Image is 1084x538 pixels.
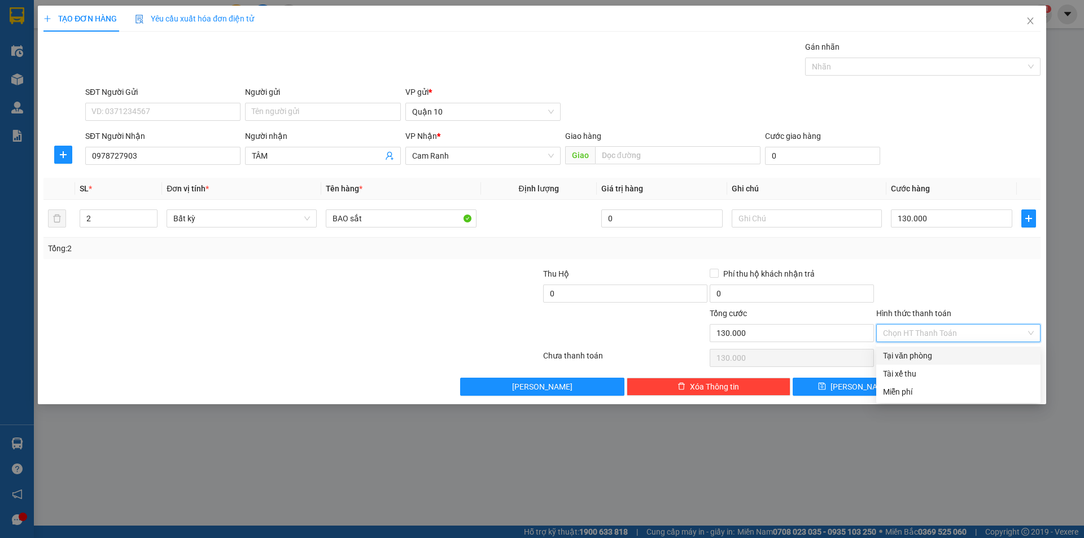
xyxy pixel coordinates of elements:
[54,146,72,164] button: plus
[48,242,418,255] div: Tổng: 2
[1021,209,1036,228] button: plus
[512,380,572,393] span: [PERSON_NAME]
[1022,214,1035,223] span: plus
[519,184,559,193] span: Định lượng
[883,349,1034,362] div: Tại văn phòng
[565,132,601,141] span: Giao hàng
[1015,6,1046,37] button: Close
[173,210,310,227] span: Bất kỳ
[818,382,826,391] span: save
[460,378,624,396] button: [PERSON_NAME]
[765,147,880,165] input: Cước giao hàng
[710,309,747,318] span: Tổng cước
[48,209,66,228] button: delete
[326,209,476,228] input: VD: Bàn, Ghế
[719,268,819,280] span: Phí thu hộ khách nhận trả
[876,309,951,318] label: Hình thức thanh toán
[245,86,400,98] div: Người gửi
[677,382,685,391] span: delete
[883,386,1034,398] div: Miễn phí
[793,378,915,396] button: save[PERSON_NAME]
[565,146,595,164] span: Giao
[43,15,51,23] span: plus
[85,86,241,98] div: SĐT Người Gửi
[405,86,561,98] div: VP gửi
[727,178,886,200] th: Ghi chú
[43,14,117,23] span: TẠO ĐƠN HÀNG
[80,184,89,193] span: SL
[732,209,882,228] input: Ghi Chú
[135,14,254,23] span: Yêu cầu xuất hóa đơn điện tử
[1026,16,1035,25] span: close
[412,147,554,164] span: Cam Ranh
[805,42,840,51] label: Gán nhãn
[891,184,930,193] span: Cước hàng
[385,151,394,160] span: user-add
[690,380,739,393] span: Xóa Thông tin
[85,130,241,142] div: SĐT Người Nhận
[326,184,362,193] span: Tên hàng
[627,378,791,396] button: deleteXóa Thông tin
[135,15,144,24] img: icon
[831,380,891,393] span: [PERSON_NAME]
[601,184,643,193] span: Giá trị hàng
[601,209,723,228] input: 0
[595,146,760,164] input: Dọc đường
[245,130,400,142] div: Người nhận
[883,368,1034,380] div: Tài xế thu
[167,184,209,193] span: Đơn vị tính
[765,132,821,141] label: Cước giao hàng
[55,150,72,159] span: plus
[543,269,569,278] span: Thu Hộ
[542,349,709,369] div: Chưa thanh toán
[405,132,437,141] span: VP Nhận
[412,103,554,120] span: Quận 10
